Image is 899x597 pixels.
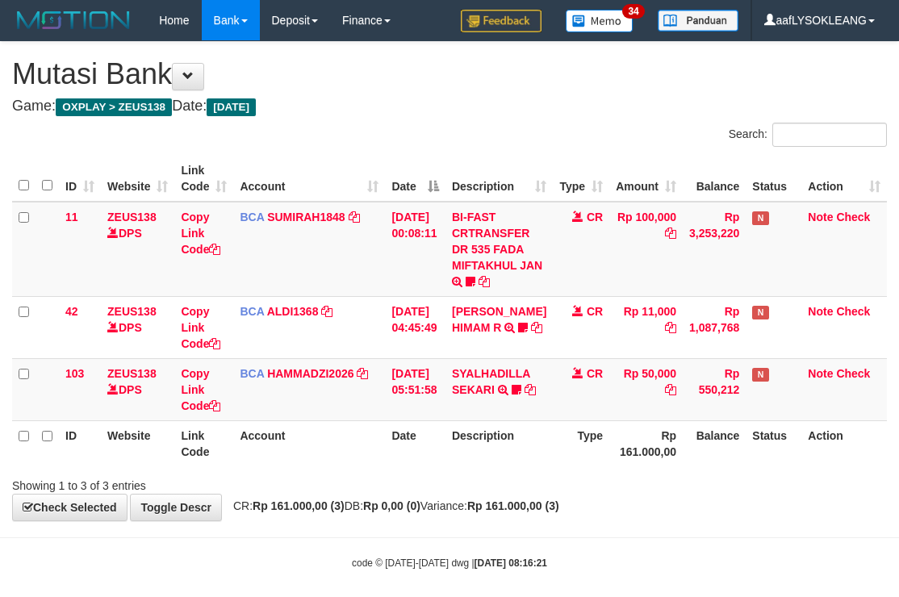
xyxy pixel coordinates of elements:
[59,156,101,202] th: ID: activate to sort column ascending
[101,156,174,202] th: Website: activate to sort column ascending
[12,58,887,90] h1: Mutasi Bank
[808,211,833,223] a: Note
[609,296,683,358] td: Rp 11,000
[107,305,157,318] a: ZEUS138
[233,420,385,466] th: Account
[130,494,222,521] a: Toggle Descr
[56,98,172,116] span: OXPLAY > ZEUS138
[752,306,768,319] span: Has Note
[174,156,233,202] th: Link Code: activate to sort column ascending
[107,211,157,223] a: ZEUS138
[101,296,174,358] td: DPS
[683,296,746,358] td: Rp 1,087,768
[253,499,345,512] strong: Rp 161.000,00 (3)
[683,358,746,420] td: Rp 550,212
[267,367,353,380] a: HAMMADZI2026
[836,211,870,223] a: Check
[385,202,445,297] td: [DATE] 00:08:11
[352,557,547,569] small: code © [DATE]-[DATE] dwg |
[622,4,644,19] span: 34
[531,321,542,334] a: Copy ALVA HIMAM R to clipboard
[240,305,264,318] span: BCA
[452,367,530,396] a: SYALHADILLA SEKARI
[665,383,676,396] a: Copy Rp 50,000 to clipboard
[479,275,490,288] a: Copy BI-FAST CRTRANSFER DR 535 FADA MIFTAKHUL JAN to clipboard
[467,499,559,512] strong: Rp 161.000,00 (3)
[357,367,368,380] a: Copy HAMMADZI2026 to clipboard
[801,156,887,202] th: Action: activate to sort column ascending
[609,358,683,420] td: Rp 50,000
[65,367,84,380] span: 103
[181,367,220,412] a: Copy Link Code
[12,494,128,521] a: Check Selected
[12,8,135,32] img: MOTION_logo.png
[240,211,264,223] span: BCA
[12,98,887,115] h4: Game: Date:
[181,305,220,350] a: Copy Link Code
[525,383,536,396] a: Copy SYALHADILLA SEKARI to clipboard
[587,211,603,223] span: CR
[445,156,553,202] th: Description: activate to sort column ascending
[746,156,801,202] th: Status
[801,420,887,466] th: Action
[836,305,870,318] a: Check
[772,123,887,147] input: Search:
[101,358,174,420] td: DPS
[475,557,547,569] strong: [DATE] 08:16:21
[658,10,738,31] img: panduan.png
[267,211,345,223] a: SUMIRAH1848
[609,420,683,466] th: Rp 161.000,00
[609,156,683,202] th: Amount: activate to sort column ascending
[553,156,609,202] th: Type: activate to sort column ascending
[363,499,420,512] strong: Rp 0,00 (0)
[101,420,174,466] th: Website
[321,305,332,318] a: Copy ALDI1368 to clipboard
[683,156,746,202] th: Balance
[566,10,633,32] img: Button%20Memo.svg
[65,305,78,318] span: 42
[665,321,676,334] a: Copy Rp 11,000 to clipboard
[808,367,833,380] a: Note
[107,367,157,380] a: ZEUS138
[385,358,445,420] td: [DATE] 05:51:58
[752,368,768,382] span: Has Note
[665,227,676,240] a: Copy Rp 100,000 to clipboard
[385,296,445,358] td: [DATE] 04:45:49
[609,202,683,297] td: Rp 100,000
[225,499,559,512] span: CR: DB: Variance:
[752,211,768,225] span: Has Note
[207,98,256,116] span: [DATE]
[174,420,233,466] th: Link Code
[233,156,385,202] th: Account: activate to sort column ascending
[808,305,833,318] a: Note
[587,305,603,318] span: CR
[385,420,445,466] th: Date
[267,305,319,318] a: ALDI1368
[12,471,362,494] div: Showing 1 to 3 of 3 entries
[445,202,553,297] td: BI-FAST CRTRANSFER DR 535 FADA MIFTAKHUL JAN
[746,420,801,466] th: Status
[683,202,746,297] td: Rp 3,253,220
[553,420,609,466] th: Type
[445,420,553,466] th: Description
[181,211,220,256] a: Copy Link Code
[59,420,101,466] th: ID
[385,156,445,202] th: Date: activate to sort column descending
[729,123,887,147] label: Search:
[461,10,541,32] img: Feedback.jpg
[349,211,360,223] a: Copy SUMIRAH1848 to clipboard
[240,367,264,380] span: BCA
[65,211,78,223] span: 11
[587,367,603,380] span: CR
[452,305,546,334] a: [PERSON_NAME] HIMAM R
[836,367,870,380] a: Check
[101,202,174,297] td: DPS
[683,420,746,466] th: Balance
